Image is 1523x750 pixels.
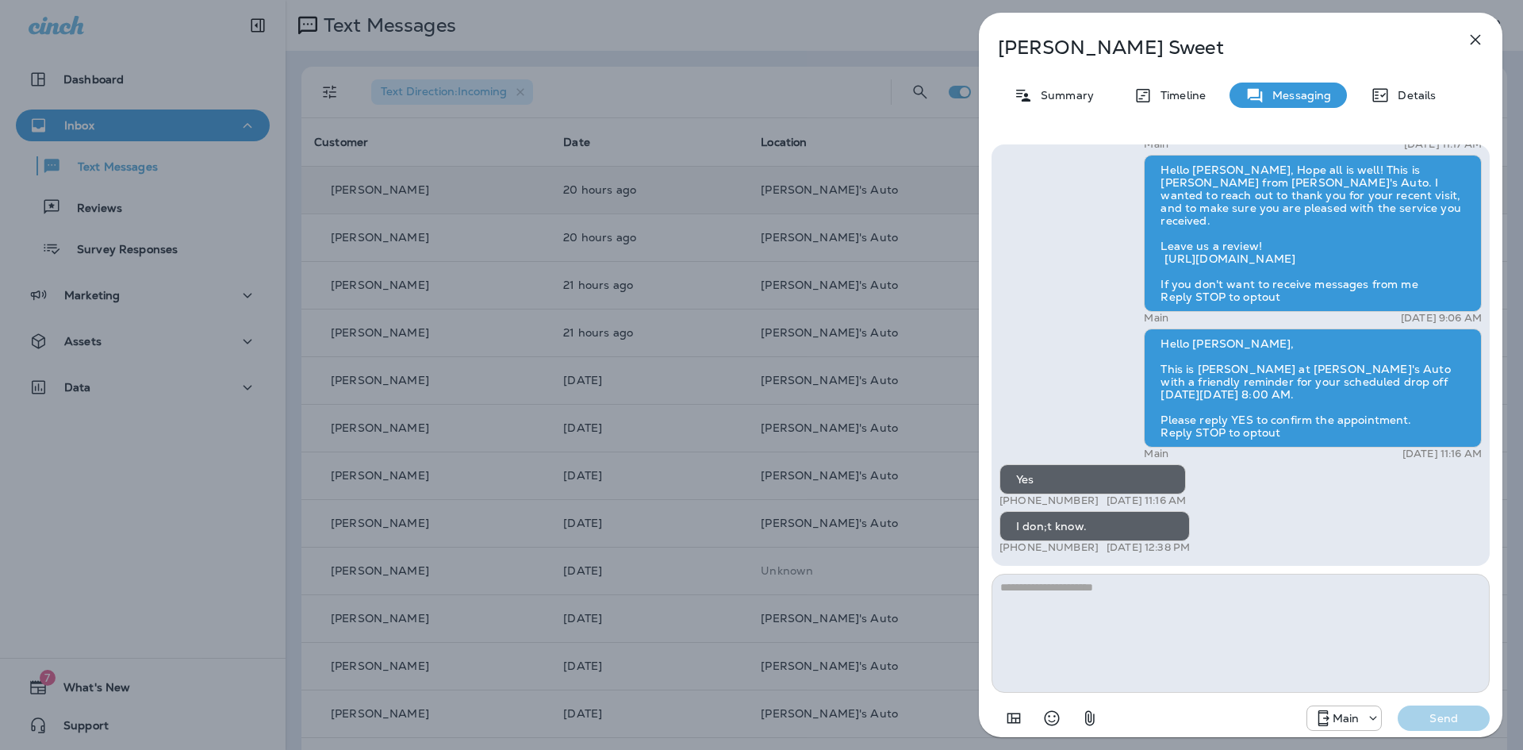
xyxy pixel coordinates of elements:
[1307,709,1382,728] div: +1 (941) 231-4423
[1107,541,1190,554] p: [DATE] 12:38 PM
[1144,138,1168,151] p: Main
[1401,312,1482,325] p: [DATE] 9:06 AM
[1404,138,1482,151] p: [DATE] 11:17 AM
[1107,494,1186,507] p: [DATE] 11:16 AM
[1333,712,1360,725] p: Main
[1144,329,1482,448] div: Hello [PERSON_NAME], This is [PERSON_NAME] at [PERSON_NAME]'s Auto with a friendly reminder for y...
[1033,89,1094,102] p: Summary
[1144,155,1482,312] div: Hello [PERSON_NAME], Hope all is well! This is [PERSON_NAME] from [PERSON_NAME]'s Auto. I wanted ...
[1153,89,1206,102] p: Timeline
[998,702,1030,734] button: Add in a premade template
[1390,89,1436,102] p: Details
[1144,448,1168,460] p: Main
[1402,448,1482,460] p: [DATE] 11:16 AM
[1036,702,1068,734] button: Select an emoji
[999,541,1099,554] p: [PHONE_NUMBER]
[1144,312,1168,325] p: Main
[999,494,1099,507] p: [PHONE_NUMBER]
[999,511,1190,541] div: I don;t know.
[999,464,1186,494] div: Yes
[998,37,1431,59] p: [PERSON_NAME] Sweet
[1264,89,1331,102] p: Messaging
